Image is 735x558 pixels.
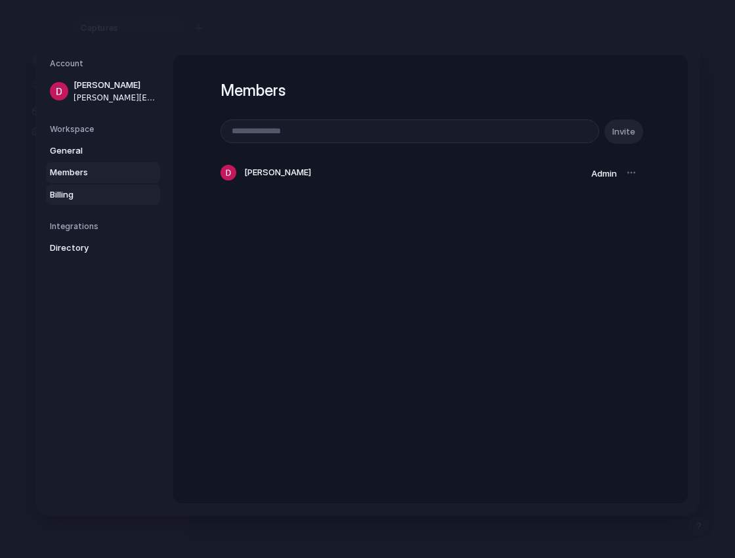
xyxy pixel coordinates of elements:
[220,79,640,102] h1: Members
[50,144,134,157] span: General
[50,242,134,255] span: Directory
[50,221,160,232] h5: Integrations
[46,238,160,259] a: Directory
[50,188,134,201] span: Billing
[46,184,160,205] a: Billing
[73,91,157,103] span: [PERSON_NAME][EMAIL_ADDRESS]
[73,79,157,92] span: [PERSON_NAME]
[46,75,160,108] a: [PERSON_NAME][PERSON_NAME][EMAIL_ADDRESS]
[50,58,160,70] h5: Account
[591,168,617,179] span: Admin
[46,140,160,161] a: General
[50,166,134,179] span: Members
[46,162,160,183] a: Members
[50,123,160,135] h5: Workspace
[244,166,311,179] span: [PERSON_NAME]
